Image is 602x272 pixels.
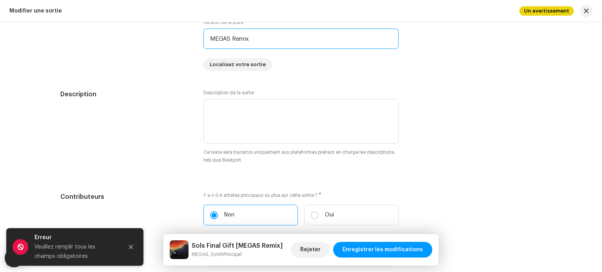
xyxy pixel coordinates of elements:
[170,240,189,259] img: da6921a6-4626-439b-9e31-16d4e398168c
[224,211,234,219] p: Non
[203,90,254,96] label: Description de la sortie
[300,242,321,258] span: Rejeter
[192,241,283,250] h5: Sols Final Gift [MEGAS Remix]
[5,249,24,267] div: Open Intercom Messenger
[291,242,330,258] button: Rejeter
[333,242,432,258] button: Enregistrer les modifications
[325,211,334,219] p: Oui
[203,58,272,71] button: Localisez votre sortie
[34,242,117,261] div: Veuillez remplir tous les champs obligatoires
[343,242,423,258] span: Enregistrer les modifications
[60,90,191,99] h5: Description
[192,250,283,258] small: Sols Final Gift [MEGAS Remix]
[34,233,117,242] div: Erreur
[203,29,399,49] input: Ex. : Live, Remix, Remastered…
[203,19,243,25] label: Version de la piste
[203,192,399,198] label: Y a-t-il 4 artistes principaux ou plus sur cette sortie ?
[210,57,266,72] span: Localisez votre sortie
[203,148,399,164] small: Ce texte sera transmis uniquement aux plateformes prenant en charge les descriptions, tels que Be...
[123,239,139,255] button: Close
[60,192,191,202] h5: Contributeurs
